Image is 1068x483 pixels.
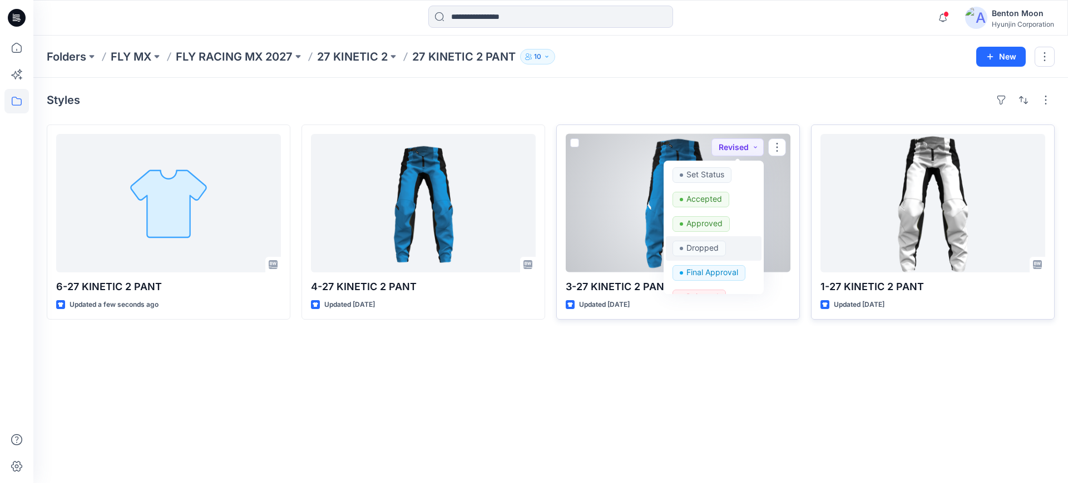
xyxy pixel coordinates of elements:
p: 1-27 KINETIC 2 PANT [820,279,1045,295]
p: Final Approval [686,265,738,280]
p: Dropped [686,241,719,255]
p: 27 KINETIC 2 PANT [412,49,516,64]
a: 27 KINETIC 2 [317,49,388,64]
a: Folders [47,49,86,64]
a: 6-27 KINETIC 2 PANT [56,134,281,272]
p: 6-27 KINETIC 2 PANT [56,279,281,295]
h4: Styles [47,93,80,107]
p: Accepted [686,192,722,206]
button: New [976,47,1026,67]
p: Rejected [686,290,719,304]
p: 3-27 KINETIC 2 PANT [566,279,790,295]
a: 1-27 KINETIC 2 PANT [820,134,1045,272]
p: Updated [DATE] [579,299,630,311]
img: avatar [965,7,987,29]
div: Benton Moon [992,7,1054,20]
a: FLY RACING MX 2027 [176,49,293,64]
button: 10 [520,49,555,64]
a: 3-27 KINETIC 2 PANT [566,134,790,272]
p: Approved [686,216,723,231]
a: FLY MX [111,49,151,64]
p: Updated [DATE] [324,299,375,311]
a: 4-27 KINETIC 2 PANT [311,134,536,272]
p: Set Status [686,167,724,182]
p: 10 [534,51,541,63]
p: Updated [DATE] [834,299,884,311]
div: Hyunjin Corporation [992,20,1054,28]
p: Updated a few seconds ago [70,299,159,311]
p: 4-27 KINETIC 2 PANT [311,279,536,295]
